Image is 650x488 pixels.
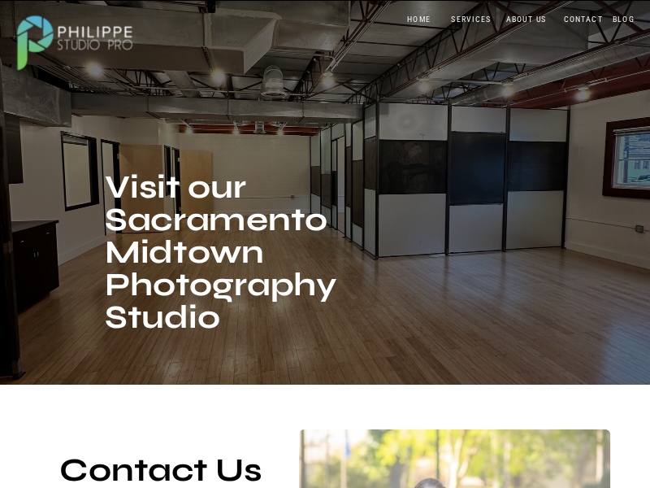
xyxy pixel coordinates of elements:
[105,171,344,349] h1: Visit our Sacramento Midtown Photography Studio
[503,15,549,25] a: ABOUT US
[448,15,493,25] a: SERVICES
[610,15,637,25] a: BLOG
[561,15,606,25] a: CONTACT
[396,15,442,25] a: HOME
